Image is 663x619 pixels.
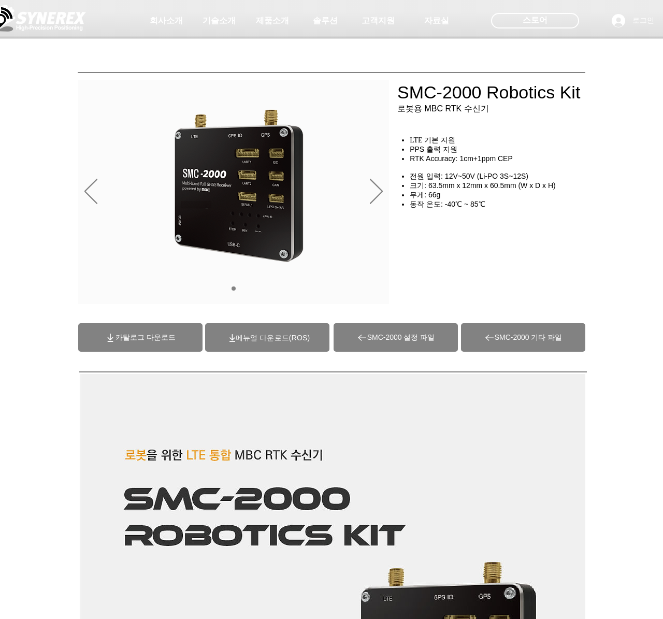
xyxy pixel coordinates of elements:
a: SMC-2000 설정 파일 [334,323,458,352]
span: 로그인 [629,16,658,26]
span: SMC-2000 기타 파일 [495,333,563,342]
a: (ROS)메뉴얼 다운로드 [236,334,310,342]
span: 회사소개 [150,16,183,26]
img: 대지 2.png [171,109,307,264]
a: 회사소개 [140,10,192,31]
span: 고객지원 [362,16,395,26]
span: 스토어 [523,15,547,26]
a: 카탈로그 다운로드 [78,323,203,352]
span: 카탈로그 다운로드 [116,333,176,342]
span: 동작 온도: -40℃ ~ 85℃ [410,200,485,208]
span: 전원 입력: 12V~50V (Li-PO 3S~12S) [410,172,528,180]
iframe: Wix Chat [471,574,663,619]
div: 스토어 [491,13,579,28]
a: 솔루션 [299,10,351,31]
a: 자료실 [411,10,463,31]
button: 이전 [84,179,97,206]
a: 제품소개 [247,10,298,31]
span: RTK Accuracy: 1cm+1ppm CEP [410,154,513,163]
span: 크기: 63.5mm x 12mm x 60.5mm (W x D x H) [410,181,556,190]
button: 로그인 [604,11,661,31]
a: 기술소개 [193,10,245,31]
button: 다음 [370,179,383,206]
span: SMC-2000 설정 파일 [367,333,435,342]
a: SMC-2000 기타 파일 [461,323,585,352]
div: 슬라이드쇼 [78,80,389,304]
span: 기술소개 [203,16,236,26]
nav: 슬라이드 [227,286,239,291]
span: 솔루션 [313,16,338,26]
span: 무게: 66g [410,191,440,199]
a: 01 [232,286,236,291]
span: 제품소개 [256,16,289,26]
a: 고객지원 [352,10,404,31]
span: 자료실 [424,16,449,26]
